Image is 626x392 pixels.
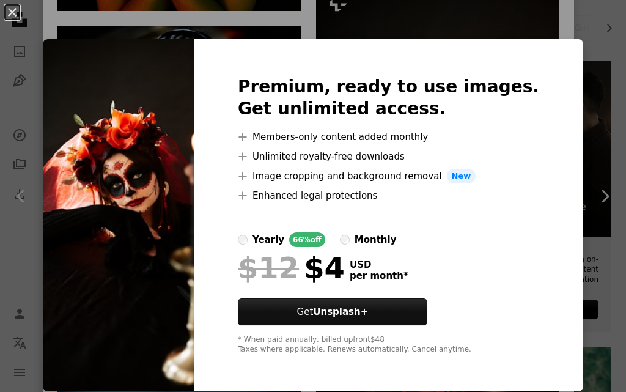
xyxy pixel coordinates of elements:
[252,232,284,247] div: yearly
[238,169,539,183] li: Image cropping and background removal
[238,188,539,203] li: Enhanced legal protections
[340,235,350,245] input: monthly
[238,130,539,144] li: Members-only content added monthly
[238,335,539,355] div: * When paid annually, billed upfront $48 Taxes where applicable. Renews automatically. Cancel any...
[350,259,408,270] span: USD
[355,232,397,247] div: monthly
[447,169,476,183] span: New
[43,39,194,391] img: premium_photo-1695725168383-1a14c0dcb952
[238,252,299,284] span: $12
[238,149,539,164] li: Unlimited royalty-free downloads
[238,235,248,245] input: yearly66%off
[238,298,427,325] button: GetUnsplash+
[313,306,368,317] strong: Unsplash+
[238,252,345,284] div: $4
[350,270,408,281] span: per month *
[238,76,539,120] h2: Premium, ready to use images. Get unlimited access.
[289,232,325,247] div: 66% off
